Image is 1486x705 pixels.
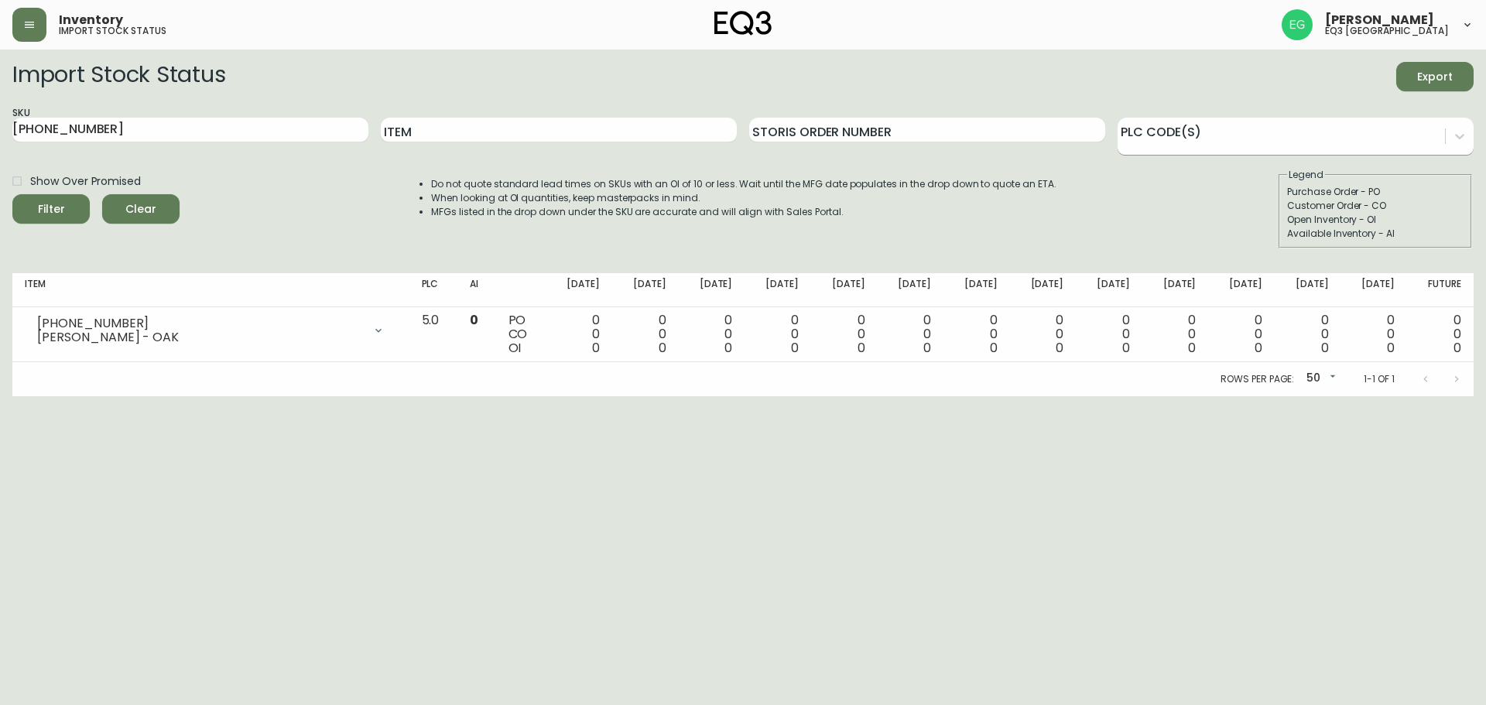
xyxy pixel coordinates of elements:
span: 0 [659,339,666,357]
h5: eq3 [GEOGRAPHIC_DATA] [1325,26,1449,36]
div: Purchase Order - PO [1287,185,1464,199]
th: Item [12,273,409,307]
div: 0 0 [559,313,601,355]
span: 0 [791,339,799,357]
div: [PHONE_NUMBER][PERSON_NAME] - OAK [25,313,397,347]
th: [DATE] [612,273,679,307]
div: 0 0 [757,313,799,355]
div: 0 0 [823,313,865,355]
div: 0 0 [1419,313,1461,355]
span: 0 [592,339,600,357]
div: 0 0 [1022,313,1064,355]
div: 0 0 [625,313,666,355]
span: 0 [470,311,478,329]
td: 5.0 [409,307,458,362]
div: [PHONE_NUMBER] [37,317,363,330]
th: [DATE] [1341,273,1408,307]
div: 0 0 [890,313,932,355]
div: 0 0 [1287,313,1329,355]
th: [DATE] [1208,273,1275,307]
div: Available Inventory - AI [1287,227,1464,241]
img: logo [714,11,772,36]
p: Rows per page: [1221,372,1294,386]
span: 0 [990,339,998,357]
th: [DATE] [878,273,944,307]
div: 0 0 [956,313,998,355]
div: 0 0 [1221,313,1262,355]
h5: import stock status [59,26,166,36]
span: 0 [1188,339,1196,357]
span: 0 [1255,339,1262,357]
li: MFGs listed in the drop down under the SKU are accurate and will align with Sales Portal. [431,205,1056,219]
th: [DATE] [1010,273,1077,307]
th: [DATE] [1076,273,1142,307]
span: OI [508,339,522,357]
th: [DATE] [1275,273,1341,307]
span: 0 [1321,339,1329,357]
h2: Import Stock Status [12,62,225,91]
span: 0 [1056,339,1063,357]
span: Clear [115,200,167,219]
li: When looking at OI quantities, keep masterpacks in mind. [431,191,1056,205]
span: 0 [724,339,732,357]
legend: Legend [1287,168,1325,182]
div: 0 0 [1155,313,1197,355]
div: PO CO [508,313,534,355]
th: [DATE] [679,273,745,307]
span: Show Over Promised [30,173,141,190]
div: Filter [38,200,65,219]
div: Customer Order - CO [1287,199,1464,213]
span: 0 [1453,339,1461,357]
p: 1-1 of 1 [1364,372,1395,386]
button: Clear [102,194,180,224]
th: PLC [409,273,458,307]
div: 0 0 [1088,313,1130,355]
th: [DATE] [745,273,811,307]
div: Open Inventory - OI [1287,213,1464,227]
div: 0 0 [1354,313,1395,355]
th: [DATE] [811,273,878,307]
button: Filter [12,194,90,224]
li: Do not quote standard lead times on SKUs with an OI of 10 or less. Wait until the MFG date popula... [431,177,1056,191]
th: AI [457,273,495,307]
span: 0 [858,339,865,357]
div: [PERSON_NAME] - OAK [37,330,363,344]
span: [PERSON_NAME] [1325,14,1434,26]
th: [DATE] [1142,273,1209,307]
span: Export [1409,67,1461,87]
span: Inventory [59,14,123,26]
div: 50 [1300,366,1339,392]
th: [DATE] [943,273,1010,307]
span: 0 [923,339,931,357]
th: [DATE] [546,273,613,307]
button: Export [1396,62,1474,91]
span: 0 [1122,339,1130,357]
span: 0 [1387,339,1395,357]
div: 0 0 [691,313,733,355]
th: Future [1407,273,1474,307]
img: db11c1629862fe82d63d0774b1b54d2b [1282,9,1313,40]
